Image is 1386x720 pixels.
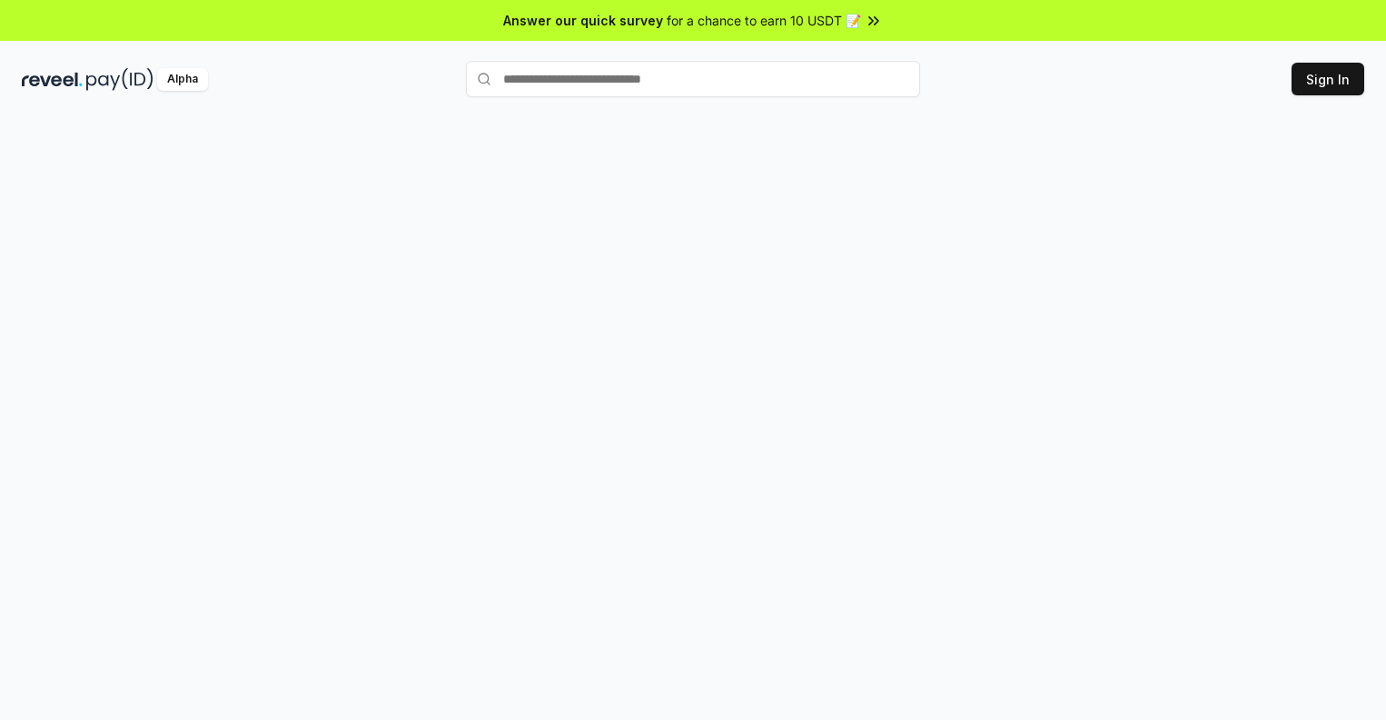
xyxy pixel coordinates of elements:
[22,68,83,91] img: reveel_dark
[1292,63,1364,95] button: Sign In
[86,68,153,91] img: pay_id
[667,11,861,30] span: for a chance to earn 10 USDT 📝
[157,68,208,91] div: Alpha
[503,11,663,30] span: Answer our quick survey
